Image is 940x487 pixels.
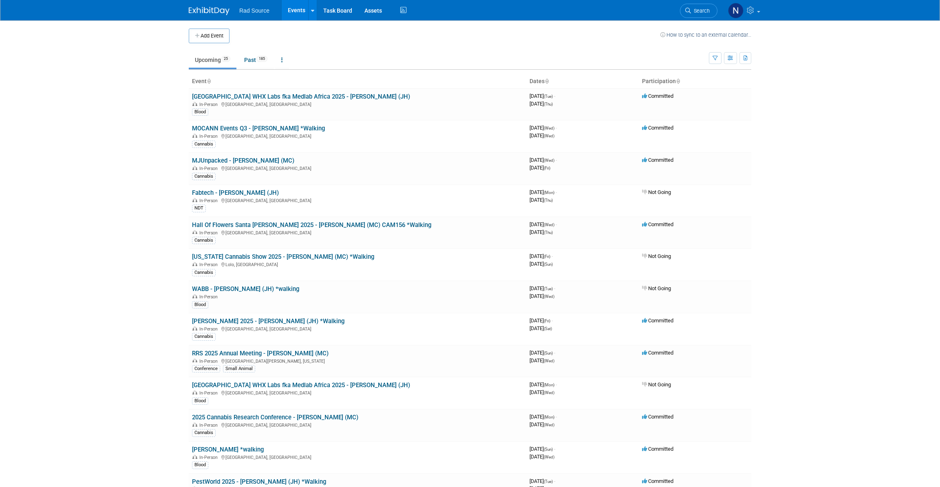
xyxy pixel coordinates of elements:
img: In-Person Event [192,294,197,298]
span: - [554,446,555,452]
span: Not Going [642,285,671,291]
span: Committed [642,157,673,163]
button: Add Event [189,29,229,43]
span: In-Person [199,359,220,364]
span: In-Person [199,198,220,203]
a: [PERSON_NAME] *walking [192,446,264,453]
span: [DATE] [530,189,557,195]
span: [DATE] [530,478,555,484]
span: [DATE] [530,350,555,356]
a: MOCANN Events Q3 - [PERSON_NAME] *Walking [192,125,325,132]
span: Search [691,8,710,14]
span: - [556,157,557,163]
div: Cannabis [192,429,216,436]
img: In-Person Event [192,326,197,331]
span: (Thu) [544,198,553,203]
a: [US_STATE] Cannabis Show 2025 - [PERSON_NAME] (MC) *Walking [192,253,374,260]
span: - [554,285,555,291]
span: (Tue) [544,94,553,99]
span: In-Person [199,134,220,139]
span: (Sun) [544,351,553,355]
span: Committed [642,93,673,99]
img: ExhibitDay [189,7,229,15]
img: In-Person Event [192,166,197,170]
span: [DATE] [530,421,554,428]
span: (Sun) [544,262,553,267]
span: Committed [642,125,673,131]
span: (Tue) [544,286,553,291]
span: - [554,350,555,356]
div: Cannabis [192,333,216,340]
div: Blood [192,301,208,309]
span: (Sat) [544,326,552,331]
a: [PERSON_NAME] 2025 - [PERSON_NAME] (JH) *Walking [192,317,344,325]
span: Rad Source [239,7,269,14]
span: Committed [642,478,673,484]
span: - [554,478,555,484]
span: In-Person [199,166,220,171]
div: Blood [192,108,208,116]
img: In-Person Event [192,230,197,234]
span: 185 [256,56,267,62]
a: Search [680,4,717,18]
span: (Wed) [544,455,554,459]
img: In-Person Event [192,262,197,266]
div: Cannabis [192,237,216,244]
th: Participation [639,75,751,88]
a: Sort by Start Date [545,78,549,84]
a: PestWorld 2025 - [PERSON_NAME] (JH) *Walking [192,478,326,485]
span: - [556,381,557,388]
div: [GEOGRAPHIC_DATA], [GEOGRAPHIC_DATA] [192,229,523,236]
span: (Wed) [544,423,554,427]
span: In-Person [199,102,220,107]
div: [GEOGRAPHIC_DATA], [GEOGRAPHIC_DATA] [192,454,523,460]
span: [DATE] [530,157,557,163]
span: (Fri) [544,319,550,323]
div: Small Animal [223,365,255,372]
span: [DATE] [530,293,554,299]
span: (Mon) [544,415,554,419]
span: - [556,414,557,420]
a: Sort by Event Name [207,78,211,84]
span: [DATE] [530,197,553,203]
a: 2025 Cannabis Research Conference - [PERSON_NAME] (MC) [192,414,358,421]
div: [GEOGRAPHIC_DATA], [GEOGRAPHIC_DATA] [192,389,523,396]
span: In-Person [199,455,220,460]
a: Upcoming25 [189,52,236,68]
div: Blood [192,461,208,469]
a: Hall Of Flowers Santa [PERSON_NAME] 2025 - [PERSON_NAME] (MC) CAM156 *Walking [192,221,431,229]
span: (Wed) [544,359,554,363]
img: In-Person Event [192,102,197,106]
span: In-Person [199,230,220,236]
span: Committed [642,221,673,227]
div: Lolo, [GEOGRAPHIC_DATA] [192,261,523,267]
span: 25 [221,56,230,62]
span: [DATE] [530,325,552,331]
span: (Mon) [544,383,554,387]
span: [DATE] [530,454,554,460]
span: - [552,253,553,259]
a: Fabtech - [PERSON_NAME] (JH) [192,189,279,196]
span: - [552,317,553,324]
span: In-Person [199,262,220,267]
div: Cannabis [192,269,216,276]
span: [DATE] [530,261,553,267]
img: In-Person Event [192,455,197,459]
span: Committed [642,446,673,452]
div: [GEOGRAPHIC_DATA], [GEOGRAPHIC_DATA] [192,165,523,171]
span: (Wed) [544,223,554,227]
div: Blood [192,397,208,405]
span: - [554,93,555,99]
span: - [556,221,557,227]
span: Committed [642,414,673,420]
div: [GEOGRAPHIC_DATA], [GEOGRAPHIC_DATA] [192,421,523,428]
a: [GEOGRAPHIC_DATA] WHX Labs fka Medlab Africa 2025 - [PERSON_NAME] (JH) [192,93,410,100]
span: [DATE] [530,317,553,324]
span: Not Going [642,381,671,388]
div: [GEOGRAPHIC_DATA], [GEOGRAPHIC_DATA] [192,132,523,139]
span: [DATE] [530,165,550,171]
div: Cannabis [192,141,216,148]
span: Not Going [642,189,671,195]
span: Committed [642,350,673,356]
img: Nicole Bailey [728,3,744,18]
